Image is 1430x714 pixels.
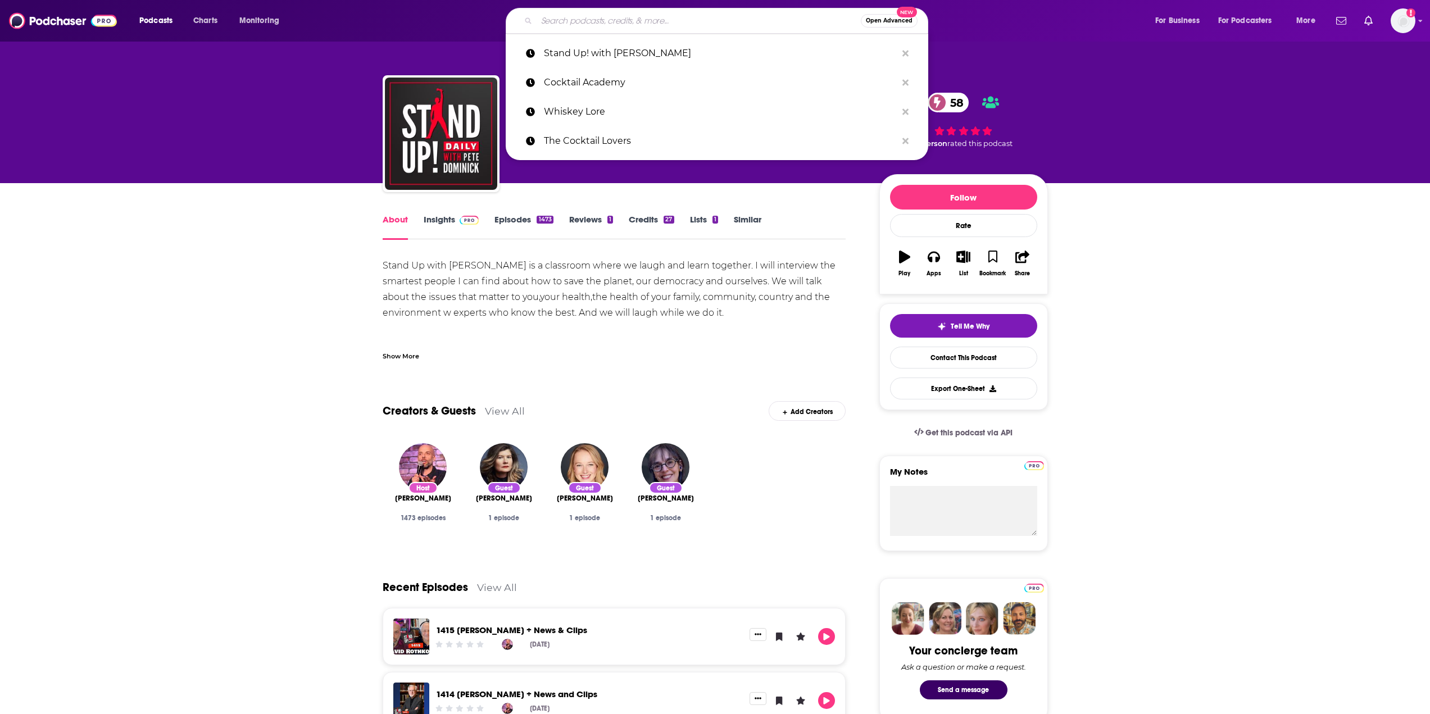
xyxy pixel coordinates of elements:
[909,644,1018,658] div: Your concierge team
[927,270,941,277] div: Apps
[937,322,946,331] img: tell me why sparkle
[890,185,1037,210] button: Follow
[544,39,897,68] p: Stand Up! with Pete Dominick
[919,243,948,284] button: Apps
[383,258,846,368] div: Stand Up with [PERSON_NAME] is a classroom where we laugh and learn together. I will interview th...
[890,214,1037,237] div: Rate
[890,243,919,284] button: Play
[1391,8,1415,33] img: User Profile
[516,8,939,34] div: Search podcasts, credits, & more...
[502,703,513,714] img: Pete Dominick
[1391,8,1415,33] span: Logged in as MackenzieCollier
[1024,584,1044,593] img: Podchaser Pro
[395,494,451,503] span: [PERSON_NAME]
[642,443,689,491] a: Lenore Skenazy
[818,628,835,645] button: Play
[434,640,485,649] div: Community Rating: 0 out of 5
[1332,11,1351,30] a: Show notifications dropdown
[649,482,683,494] div: Guest
[1406,8,1415,17] svg: Add a profile image
[424,214,479,240] a: InsightsPodchaser Pro
[901,662,1026,671] div: Ask a question or make a request.
[395,494,451,503] a: Pete Dominick
[929,602,961,635] img: Barbara Profile
[186,12,224,30] a: Charts
[898,270,910,277] div: Play
[1007,243,1037,284] button: Share
[866,18,913,24] span: Open Advanced
[771,628,788,645] button: Bookmark Episode
[978,243,1007,284] button: Bookmark
[537,12,861,30] input: Search podcasts, credits, & more...
[861,14,918,28] button: Open AdvancedNew
[1024,582,1044,593] a: Pro website
[385,78,497,190] img: Stand Up! with Pete Dominick
[925,428,1013,438] span: Get this podcast via API
[544,97,897,126] p: Whiskey Lore
[392,514,455,522] div: 1473 episodes
[568,482,602,494] div: Guest
[436,625,587,635] a: 1415 David Rothkopf + News & Clips
[557,494,613,503] span: [PERSON_NAME]
[485,405,525,417] a: View All
[231,12,294,30] button: open menu
[818,692,835,709] button: Play
[959,270,968,277] div: List
[506,39,928,68] a: Stand Up! with [PERSON_NAME]
[530,640,550,648] div: [DATE]
[553,514,616,522] div: 1 episode
[664,216,674,224] div: 27
[629,214,674,240] a: Credits27
[890,347,1037,369] a: Contact This Podcast
[966,602,998,635] img: Jules Profile
[561,443,609,491] img: Olga Khazan
[393,619,429,654] img: 1415 David Rothkopf + News & Clips
[690,214,718,240] a: Lists1
[890,314,1037,338] button: tell me why sparkleTell Me Why
[1003,602,1036,635] img: Jon Profile
[1391,8,1415,33] button: Show profile menu
[892,602,924,635] img: Sydney Profile
[905,419,1022,447] a: Get this podcast via API
[712,216,718,224] div: 1
[473,514,535,522] div: 1 episode
[506,126,928,156] a: The Cocktail Lovers
[480,443,528,491] img: Kris Brown
[434,704,485,713] div: Community Rating: 0 out of 5
[139,13,172,29] span: Podcasts
[193,13,217,29] span: Charts
[476,494,532,503] a: Kris Brown
[890,466,1037,486] label: My Notes
[530,704,550,712] div: [DATE]
[792,692,809,709] button: Leave a Rating
[792,628,809,645] button: Leave a Rating
[947,139,1013,148] span: rated this podcast
[460,216,479,225] img: Podchaser Pro
[383,214,408,240] a: About
[916,139,947,148] span: 1 person
[399,443,447,491] img: Pete Dominick
[1147,12,1214,30] button: open menu
[928,93,969,112] a: 58
[920,680,1007,699] button: Send a message
[544,68,897,97] p: Cocktail Academy
[557,494,613,503] a: Olga Khazan
[1024,461,1044,470] img: Podchaser Pro
[939,93,969,112] span: 58
[771,692,788,709] button: Bookmark Episode
[537,216,553,224] div: 1473
[979,270,1006,277] div: Bookmark
[951,322,989,331] span: Tell Me Why
[502,639,513,650] img: Pete Dominick
[607,216,613,224] div: 1
[769,401,846,421] div: Add Creators
[544,126,897,156] p: The Cocktail Lovers
[879,85,1048,155] div: 58 1 personrated this podcast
